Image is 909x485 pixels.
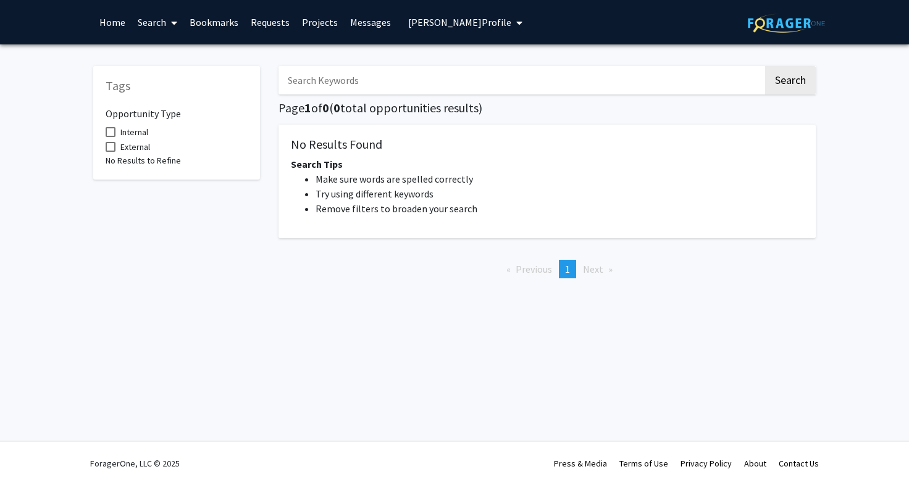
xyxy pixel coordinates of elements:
[279,101,816,115] h5: Page of ( total opportunities results)
[304,100,311,115] span: 1
[619,458,668,469] a: Terms of Use
[183,1,245,44] a: Bookmarks
[279,260,816,278] ul: Pagination
[554,458,607,469] a: Press & Media
[748,14,825,33] img: ForagerOne Logo
[120,125,148,139] span: Internal
[408,16,511,28] span: [PERSON_NAME] Profile
[344,1,397,44] a: Messages
[245,1,296,44] a: Requests
[132,1,183,44] a: Search
[516,263,552,275] span: Previous
[779,458,819,469] a: Contact Us
[316,201,803,216] li: Remove filters to broaden your search
[744,458,766,469] a: About
[322,100,329,115] span: 0
[279,66,763,94] input: Search Keywords
[106,98,248,120] h6: Opportunity Type
[565,263,570,275] span: 1
[681,458,732,469] a: Privacy Policy
[291,137,803,152] h5: No Results Found
[93,1,132,44] a: Home
[296,1,344,44] a: Projects
[316,172,803,186] li: Make sure words are spelled correctly
[291,158,343,170] span: Search Tips
[316,186,803,201] li: Try using different keywords
[583,263,603,275] span: Next
[106,78,248,93] h5: Tags
[90,442,180,485] div: ForagerOne, LLC © 2025
[106,155,181,166] span: No Results to Refine
[120,139,150,154] span: External
[333,100,340,115] span: 0
[765,66,816,94] button: Search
